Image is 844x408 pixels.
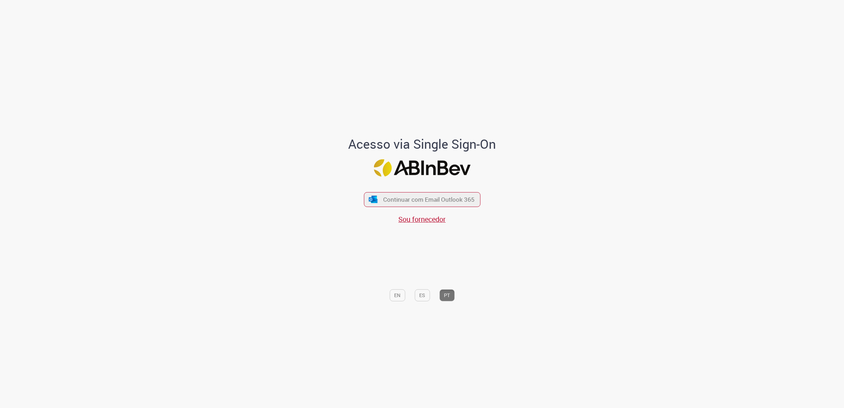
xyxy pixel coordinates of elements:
img: ícone Azure/Microsoft 360 [368,196,378,203]
span: Continuar com Email Outlook 365 [383,195,475,203]
button: ES [415,289,430,301]
h1: Acesso via Single Sign-On [324,137,520,151]
button: ícone Azure/Microsoft 360 Continuar com Email Outlook 365 [364,192,480,207]
img: Logo ABInBev [374,159,470,177]
button: PT [439,289,454,301]
a: Sou fornecedor [398,214,446,224]
button: EN [390,289,405,301]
